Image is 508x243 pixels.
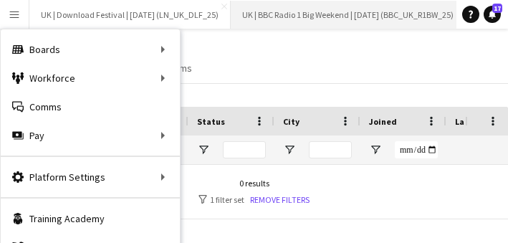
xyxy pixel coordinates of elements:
div: 0 results [198,178,310,189]
span: City [283,116,299,127]
button: UK | Download Festival | [DATE] (LN_UK_DLF_25) [29,1,231,29]
button: Open Filter Menu [283,143,296,156]
a: Remove filters [250,194,310,205]
div: Boards [1,35,180,64]
span: 17 [492,4,502,13]
button: Open Filter Menu [197,143,210,156]
input: Status Filter Input [223,141,266,158]
span: Joined [369,116,397,127]
div: Pay [1,121,180,150]
button: Open Filter Menu [369,143,382,156]
a: Comms [1,92,180,121]
a: 17 [484,6,501,23]
input: Joined Filter Input [395,141,438,158]
input: City Filter Input [309,141,352,158]
div: Workforce [1,64,180,92]
div: 1 filter set [198,194,310,205]
span: Last job [455,116,487,127]
button: UK | BBC Radio 1 Big Weekend | [DATE] (BBC_UK_R1BW_25) [231,1,466,29]
div: Platform Settings [1,163,180,191]
span: Status [197,116,225,127]
a: Training Academy [1,204,180,233]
